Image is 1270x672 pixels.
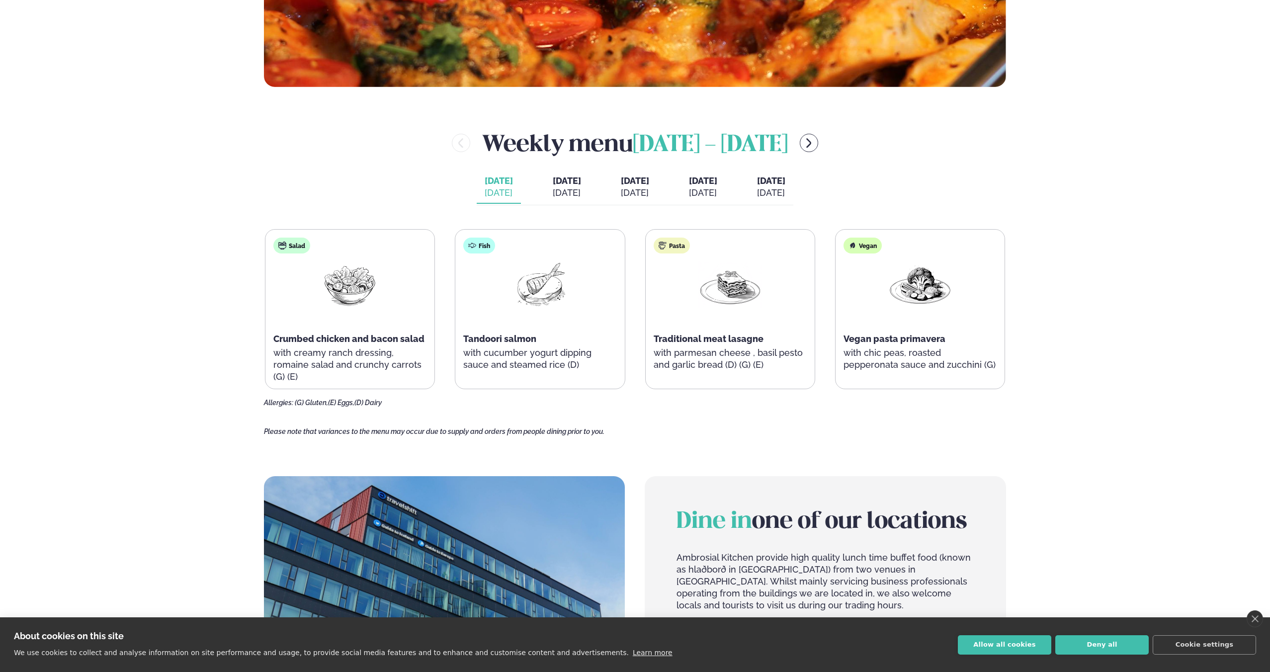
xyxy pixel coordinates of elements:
button: [DATE] [DATE] [681,171,725,204]
span: [DATE] [757,175,785,186]
h2: Weekly menu [482,127,788,159]
div: Pasta [654,238,690,253]
span: [DATE] [689,175,717,186]
h2: one of our locations [677,508,974,536]
img: fish.svg [468,242,476,250]
p: with chic peas, roasted pepperonata sauce and zucchini (G) [844,347,997,371]
button: menu-btn-right [800,134,818,152]
p: Ambrosial Kitchen provide high quality lunch time buffet food (known as hlaðborð in [GEOGRAPHIC_D... [677,552,974,611]
div: [DATE] [553,187,581,199]
button: [DATE] [DATE] [613,171,657,204]
span: Allergies: [264,399,293,407]
span: [DATE] [621,175,649,186]
button: Cookie settings [1153,635,1256,655]
span: Please note that variances to the menu may occur due to supply and orders from people dining prio... [264,427,604,435]
div: [DATE] [757,187,785,199]
span: [DATE] - [DATE] [633,134,788,156]
div: Salad [273,238,310,253]
div: [DATE] [621,187,649,199]
img: Vegan.svg [848,242,856,250]
img: Salad.png [318,261,382,308]
img: Vegan.png [888,261,952,308]
img: salad.svg [278,242,286,250]
span: Traditional meat lasagne [654,334,763,344]
img: pasta.svg [659,242,667,250]
div: [DATE] [689,187,717,199]
p: with cucumber yogurt dipping sauce and steamed rice (D) [463,347,616,371]
p: with creamy ranch dressing, romaine salad and crunchy carrots (G) (E) [273,347,426,383]
div: [DATE] [485,187,513,199]
span: (E) Eggs, [328,399,354,407]
div: Vegan [844,238,882,253]
img: Lasagna.png [698,261,762,308]
span: (G) Gluten, [295,399,328,407]
span: Dine in [677,511,752,533]
span: Vegan pasta primavera [844,334,945,344]
span: Tandoori salmon [463,334,536,344]
p: with parmesan cheese , basil pesto and garlic bread (D) (G) (E) [654,347,807,371]
button: menu-btn-left [452,134,470,152]
a: close [1247,610,1263,627]
strong: About cookies on this site [14,631,124,641]
button: [DATE] [DATE] [749,171,793,204]
button: Deny all [1055,635,1149,655]
a: Learn more [633,649,673,657]
button: [DATE] [DATE] [477,171,521,204]
button: Allow all cookies [958,635,1051,655]
span: Crumbed chicken and bacon salad [273,334,424,344]
div: Fish [463,238,495,253]
p: We use cookies to collect and analyse information on site performance and usage, to provide socia... [14,649,629,657]
button: [DATE] [DATE] [545,171,589,204]
span: [DATE] [553,175,581,186]
span: (D) Dairy [354,399,382,407]
img: Fish.png [508,261,572,308]
span: [DATE] [485,175,513,187]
